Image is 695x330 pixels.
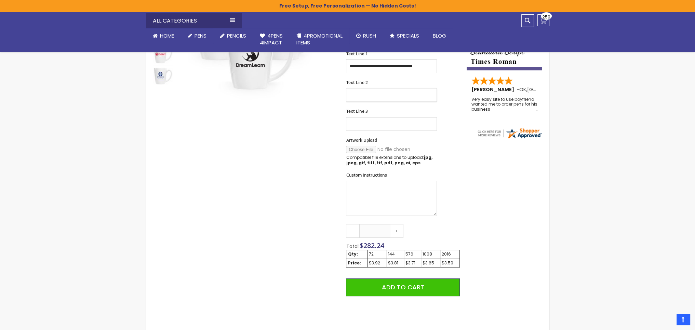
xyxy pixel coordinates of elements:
a: - [346,224,360,238]
div: All Categories [146,13,242,28]
div: $3.59 [442,260,458,266]
div: $3.71 [405,260,419,266]
a: 250 [537,14,549,26]
iframe: Google Customer Reviews [639,312,695,330]
strong: jpg, jpeg, gif, tiff, tif, pdf, png, ai, eps [346,154,432,166]
span: Text Line 2 [346,80,367,85]
a: Pens [181,28,213,43]
a: Blog [426,28,453,43]
span: Total: [346,243,359,250]
span: Artwork Upload [346,137,377,143]
span: $ [359,241,384,250]
strong: Qty: [348,251,358,257]
img: 11 Oz Vienna White Ceramic Bistro Mug [153,44,173,64]
span: 4PROMOTIONAL ITEMS [296,32,343,46]
span: Blog [433,32,446,39]
a: Pencils [213,28,253,43]
img: 11 Oz Vienna White Ceramic Bistro Mug [153,65,173,85]
span: [GEOGRAPHIC_DATA] [527,86,577,93]
span: 4Pens 4impact [260,32,283,46]
a: 4PROMOTIONALITEMS [290,28,349,51]
span: Home [160,32,174,39]
strong: Price: [348,260,361,266]
span: Text Line 3 [346,108,367,114]
span: Text Line 1 [346,51,367,57]
div: 144 [388,251,402,257]
div: 11 Oz Vienna White Ceramic Bistro Mug [153,64,173,85]
div: 11 Oz Vienna White Ceramic Bistro Mug [153,43,174,64]
span: [PERSON_NAME] [471,86,517,93]
div: 576 [405,251,419,257]
p: Compatible file extensions to upload: [346,155,437,166]
span: Pens [195,32,206,39]
div: $3.92 [369,260,385,266]
span: - , [517,86,577,93]
span: Pencils [227,32,246,39]
span: Specials [397,32,419,39]
span: OK [519,86,526,93]
button: Add to Cart [346,278,459,296]
span: Rush [363,32,376,39]
div: $3.81 [388,260,402,266]
a: Rush [349,28,383,43]
span: Add to Cart [382,283,424,291]
a: + [390,224,403,238]
div: 2016 [442,251,458,257]
div: Very easy site to use boyfriend wanted me to order pens for his business [471,97,538,112]
span: 282.24 [363,241,384,250]
span: 250 [542,14,550,20]
div: $3.65 [423,260,439,266]
a: Specials [383,28,426,43]
div: 72 [369,251,385,257]
div: 1008 [423,251,439,257]
img: 4pens.com widget logo [477,127,542,139]
span: Custom Instructions [346,172,387,178]
a: Home [146,28,181,43]
a: 4pens.com certificate URL [477,135,542,141]
a: 4Pens4impact [253,28,290,51]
